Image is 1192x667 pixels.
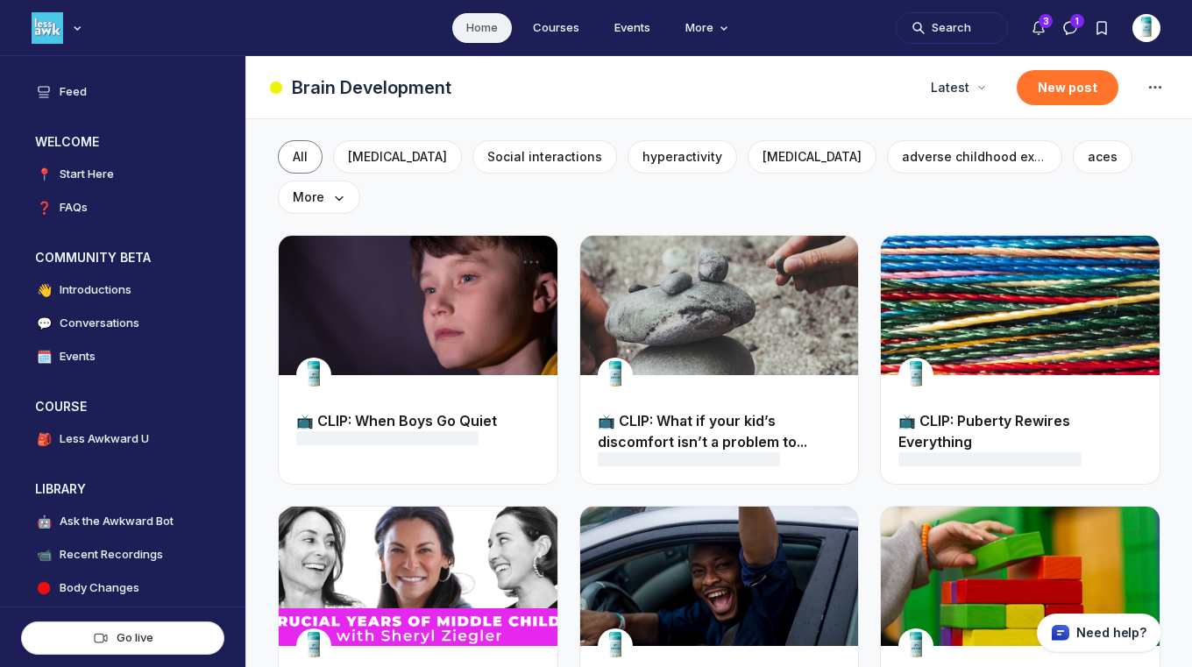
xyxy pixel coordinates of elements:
h3: COURSE [35,398,87,415]
span: 💬 [35,315,53,332]
a: Home [452,13,512,43]
h4: Body Changes [60,579,139,597]
button: User menu options [1132,14,1160,42]
a: View user profile [296,366,331,384]
button: COMMUNITY BETACollapse space [21,244,224,272]
span: More [685,19,733,37]
button: Circle support widget [1037,614,1161,652]
a: 💬Conversations [21,309,224,338]
button: New post [1017,70,1118,105]
span: Social interactions [487,149,602,164]
button: Less Awkward Hub logo [32,11,86,46]
span: Latest [931,79,969,96]
a: View user profile [598,637,633,655]
a: 🎒Less Awkward U [21,424,224,454]
header: Page Header [246,56,1192,119]
h4: Recent Recordings [60,546,163,564]
a: Events [600,13,664,43]
h3: LIBRARY [35,480,86,498]
span: More [293,188,345,206]
button: Post actions [819,521,844,545]
a: View user profile [598,366,633,384]
button: All [278,140,323,174]
h4: Start Here [60,166,114,183]
a: 📹Recent Recordings [21,540,224,570]
button: aces [1073,140,1132,174]
a: ❓FAQs [21,193,224,223]
button: Space settings [1139,72,1171,103]
h1: Brain Development [292,75,451,100]
button: Go live [21,621,224,655]
img: Less Awkward Hub logo [32,12,63,44]
a: Feed [21,77,224,107]
button: hyperactivity [628,140,737,174]
h4: Ask the Awkward Bot [60,513,174,530]
svg: Space settings [1145,77,1166,98]
h4: Less Awkward U [60,430,149,448]
button: COURSECollapse space [21,393,224,421]
h4: FAQs [60,199,88,216]
button: WELCOMECollapse space [21,128,224,156]
span: All [293,149,308,164]
button: LIBRARYCollapse space [21,475,224,503]
span: [MEDICAL_DATA] [763,149,862,164]
a: 📺 CLIP: When Boys Go Quiet [296,412,497,429]
button: More [671,13,740,43]
button: Post actions [819,250,844,274]
button: Latest [920,72,996,103]
div: Go live [36,629,209,646]
button: adverse childhood experiences [887,140,1062,174]
a: View user profile [898,366,933,384]
a: 👋Introductions [21,275,224,305]
button: More [278,181,360,214]
span: 👋 [35,281,53,299]
h4: Events [60,348,96,365]
span: aces [1088,149,1117,164]
a: 🗓️Events [21,342,224,372]
button: Post actions [1121,250,1146,274]
span: hyperactivity [642,149,722,164]
button: Direct messages [1054,12,1086,44]
span: 🎒 [35,430,53,448]
button: Social interactions [472,140,617,174]
span: 🤖 [35,513,53,530]
a: 📺 CLIP: Puberty Rewires Everything [898,412,1070,451]
button: [MEDICAL_DATA] [748,140,876,174]
span: [MEDICAL_DATA] [348,149,447,164]
button: Post actions [519,521,543,545]
h3: WELCOME [35,133,99,151]
a: 🤖Ask the Awkward Bot [21,507,224,536]
span: 📹 [35,546,53,564]
button: Notifications [1023,12,1054,44]
h4: Introductions [60,281,131,299]
span: ❓ [35,199,53,216]
h3: COMMUNITY BETA [35,249,151,266]
button: Search [896,12,1008,44]
h4: Conversations [60,315,139,332]
a: Body Changes [21,573,224,603]
span: 📍 [35,166,53,183]
a: View user profile [898,637,933,655]
button: [MEDICAL_DATA] [333,140,462,174]
button: Post actions [1121,521,1146,545]
h4: Feed [60,83,87,101]
a: View user profile [296,637,331,655]
span: 🗓️ [35,348,53,365]
button: Post actions [519,250,543,274]
a: 📺 CLIP: What if your kid’s discomfort isn’t a problem to... [598,412,807,451]
a: Courses [519,13,593,43]
a: 📍Start Here [21,160,224,189]
p: Need help? [1076,624,1146,642]
button: Bookmarks [1086,12,1117,44]
span: adverse childhood experiences [902,149,1096,164]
